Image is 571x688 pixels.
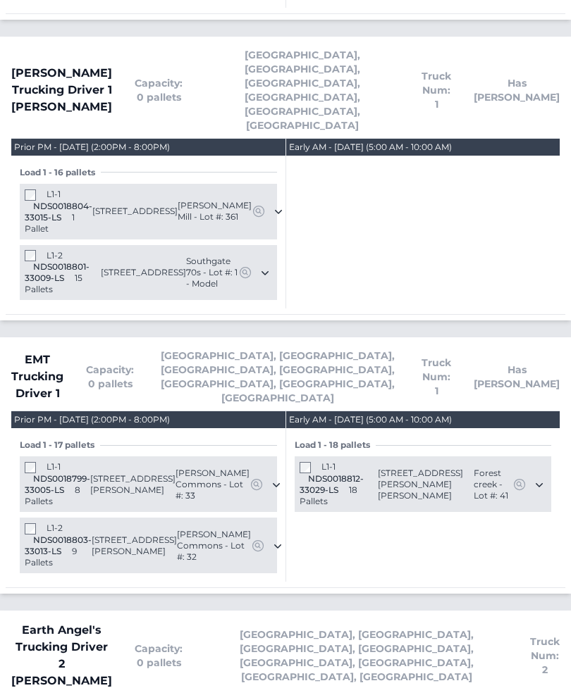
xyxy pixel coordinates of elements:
[295,440,376,451] span: Load 1 - 18 pallets
[177,530,251,563] span: [PERSON_NAME] Commons - Lot #: 32
[92,535,177,558] span: [STREET_ADDRESS][PERSON_NAME]
[86,363,134,392] span: Capacity: 0 pallets
[47,523,63,534] span: L1-2
[25,474,90,496] span: NDS0018799-33005-LS
[205,628,508,684] span: [GEOGRAPHIC_DATA], [GEOGRAPHIC_DATA], [GEOGRAPHIC_DATA], [GEOGRAPHIC_DATA], [GEOGRAPHIC_DATA], [G...
[186,256,238,290] span: Southgate 70s - Lot #: 1 - Model
[90,474,176,496] span: [STREET_ADDRESS][PERSON_NAME]
[14,142,170,154] div: Prior PM - [DATE] (2:00PM - 8:00PM)
[176,468,250,502] span: [PERSON_NAME] Commons - Lot #: 33
[11,352,63,403] span: EMT Trucking Driver 1
[156,349,399,406] span: [GEOGRAPHIC_DATA], [GEOGRAPHIC_DATA], [GEOGRAPHIC_DATA], [GEOGRAPHIC_DATA], [GEOGRAPHIC_DATA], [G...
[474,77,560,105] span: Has [PERSON_NAME]
[135,642,183,670] span: Capacity: 0 pallets
[101,268,186,279] span: [STREET_ADDRESS]
[530,635,560,677] span: Truck Num: 2
[289,415,452,426] div: Early AM - [DATE] (5:00 AM - 10:00 AM)
[289,142,452,154] div: Early AM - [DATE] (5:00 AM - 10:00 AM)
[11,65,112,116] span: [PERSON_NAME] Trucking Driver 1 [PERSON_NAME]
[25,262,90,284] span: NDS0018801-33009-LS
[300,474,364,496] span: NDS0018812-33029-LS
[47,251,63,261] span: L1-2
[135,77,183,105] span: Capacity: 0 pallets
[25,201,92,223] span: NDS0018804-33015-LS
[178,201,252,223] span: [PERSON_NAME] Mill - Lot #: 361
[92,206,178,218] span: [STREET_ADDRESS]
[378,468,474,502] span: [STREET_ADDRESS][PERSON_NAME][PERSON_NAME]
[47,189,61,200] span: L1-1
[25,546,77,568] span: 9 Pallets
[300,485,357,507] span: 18 Pallets
[422,356,451,399] span: Truck Num: 1
[474,363,560,392] span: Has [PERSON_NAME]
[25,213,75,234] span: 1 Pallet
[20,440,100,451] span: Load 1 - 17 pallets
[20,168,101,179] span: Load 1 - 16 pallets
[422,70,451,112] span: Truck Num: 1
[25,485,80,507] span: 8 Pallets
[47,462,61,473] span: L1-1
[25,273,82,295] span: 15 Pallets
[321,462,336,473] span: L1-1
[474,468,512,502] span: Forest creek - Lot #: 41
[14,415,170,426] div: Prior PM - [DATE] (2:00PM - 8:00PM)
[205,49,399,133] span: [GEOGRAPHIC_DATA], [GEOGRAPHIC_DATA], [GEOGRAPHIC_DATA], [GEOGRAPHIC_DATA], [GEOGRAPHIC_DATA], [G...
[25,535,92,557] span: NDS0018803-33013-LS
